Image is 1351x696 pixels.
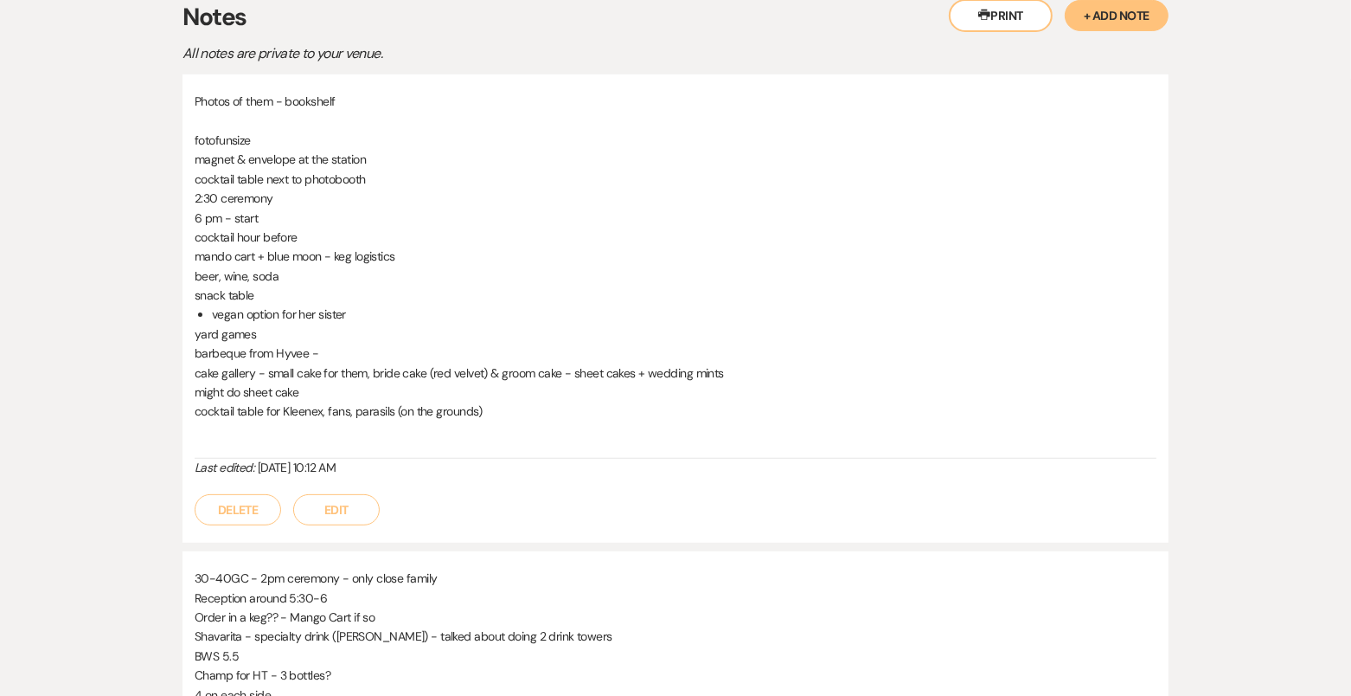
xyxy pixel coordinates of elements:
[195,494,281,525] button: Delete
[195,170,1156,189] p: cocktail table next to photobooth
[195,569,1156,588] p: 30-40GC - 2pm ceremony - only close family
[195,589,1156,608] p: Reception around 5:30-6
[195,228,1156,247] p: cocktail hour before
[195,344,1156,363] p: barbeque from Hyvee -
[195,383,1156,402] p: might do sheet cake
[195,267,1156,286] p: beer, wine, soda
[195,364,1156,383] p: cake gallery - small cake for them, bride cake (red velvet) & groom cake - sheet cakes + wedding ...
[195,627,1156,646] p: Shavarita - specialty drink ([PERSON_NAME]) - talked about doing 2 drink towers
[195,647,1156,666] p: BWS 5.5
[195,608,1156,627] p: Order in a keg?? - Mango Cart if so
[195,247,1156,266] p: mando cart + blue moon - keg logistics
[195,131,1156,150] p: fotofunsize
[195,150,1156,169] p: magnet & envelope at the station
[195,459,1156,477] div: [DATE] 10:12 AM
[195,286,1156,305] p: snack table
[195,666,1156,685] p: Champ for HT - 3 bottles?
[195,92,1156,111] p: Photos of them - bookshelf
[195,460,254,475] i: Last edited:
[195,325,1156,344] p: yard games
[212,305,1156,324] li: vegan option for her sister
[195,402,1156,421] p: cocktail table for Kleenex, fans, parasils (on the grounds)
[293,494,380,525] button: Edit
[182,42,788,65] p: All notes are private to your venue.
[195,189,1156,208] p: 2:30 ceremony
[195,209,1156,228] p: 6 pm - start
